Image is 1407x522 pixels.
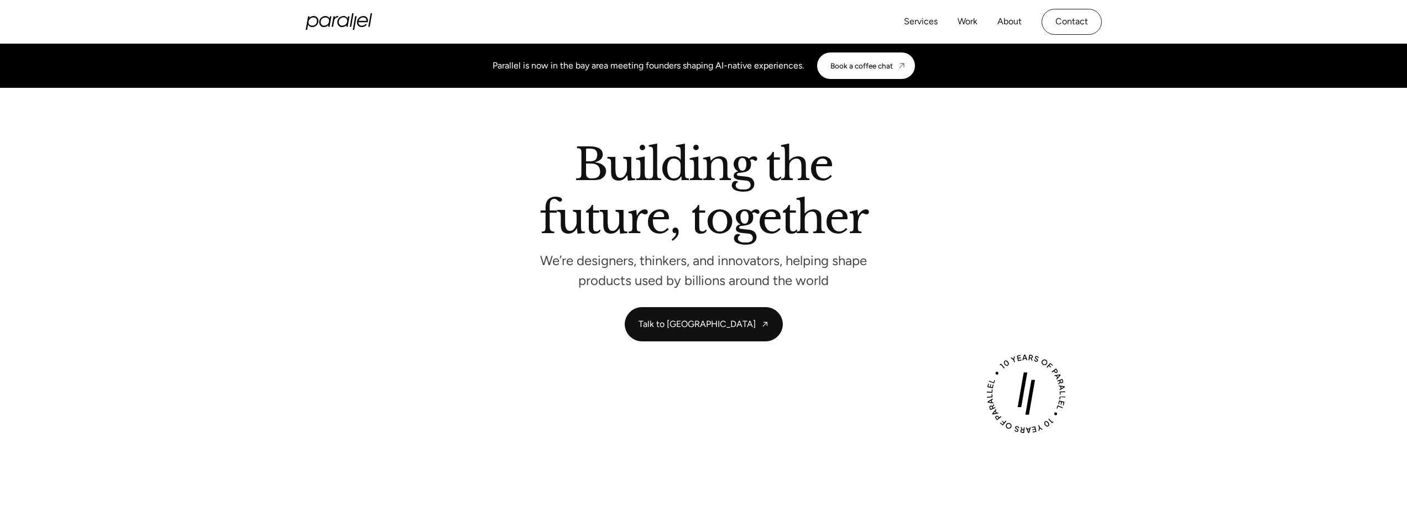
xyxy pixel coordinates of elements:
[538,256,870,285] p: We’re designers, thinkers, and innovators, helping shape products used by billions around the world
[897,61,906,70] img: CTA arrow image
[817,52,915,79] a: Book a coffee chat
[306,13,372,30] a: home
[493,59,804,72] div: Parallel is now in the bay area meeting founders shaping AI-native experiences.
[958,14,977,30] a: Work
[997,14,1022,30] a: About
[540,143,867,244] h2: Building the future, together
[830,61,893,70] div: Book a coffee chat
[904,14,938,30] a: Services
[1042,9,1102,35] a: Contact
